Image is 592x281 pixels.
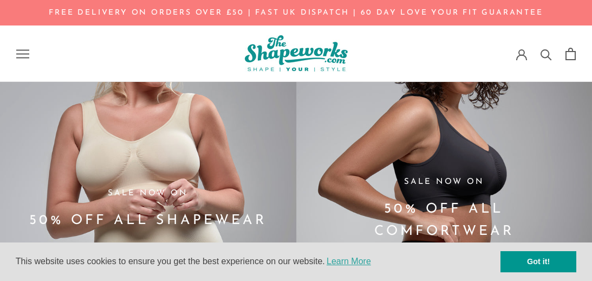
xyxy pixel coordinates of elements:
span: This website uses cookies to ensure you get the best experience on our website. [16,253,500,270]
h3: Sale Now On [318,176,571,190]
img: The Shapeworks [245,35,348,72]
h2: 50% OFF ALL SHAPEWEAR [22,209,275,232]
h2: 50% OFF ALL COMFORTWEAR [318,198,571,243]
a: dismiss cookie message [500,251,576,273]
a: learn more about cookies [325,253,373,270]
a: Open cart [565,48,576,60]
a: Search [541,48,552,60]
h3: Sale Now On [22,187,275,201]
button: Open navigation [16,49,29,59]
a: FREE DELIVERY ON ORDERS OVER £50 | FAST UK DISPATCH | 60 day LOVE YOUR FIT GUARANTEE [49,9,543,17]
